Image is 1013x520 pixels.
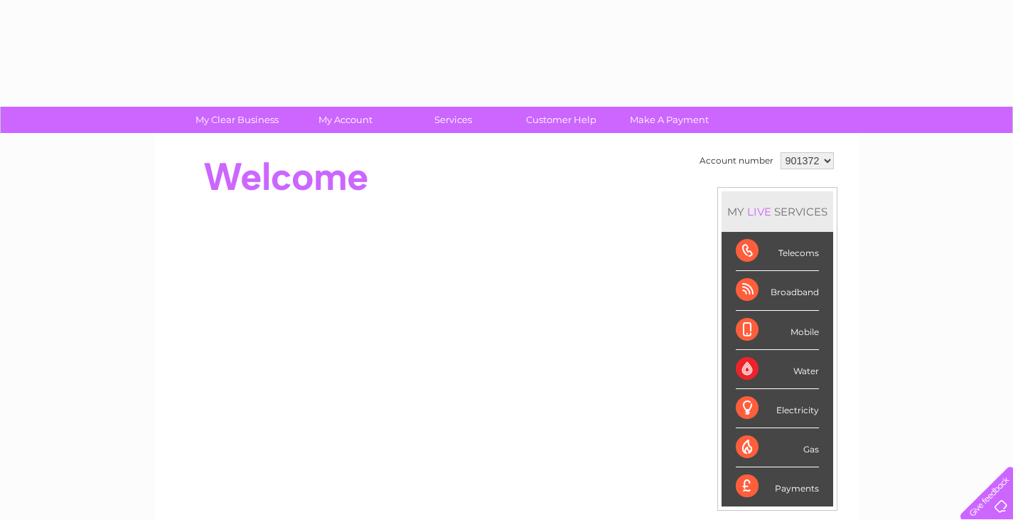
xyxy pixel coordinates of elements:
div: Gas [736,428,819,467]
a: Customer Help [503,107,620,133]
a: Make A Payment [611,107,728,133]
a: Services [395,107,512,133]
div: Electricity [736,389,819,428]
div: Mobile [736,311,819,350]
div: Telecoms [736,232,819,271]
div: Water [736,350,819,389]
div: Broadband [736,271,819,310]
div: Payments [736,467,819,506]
div: LIVE [744,205,774,218]
a: My Clear Business [178,107,296,133]
td: Account number [696,149,777,173]
div: MY SERVICES [722,191,833,232]
a: My Account [286,107,404,133]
